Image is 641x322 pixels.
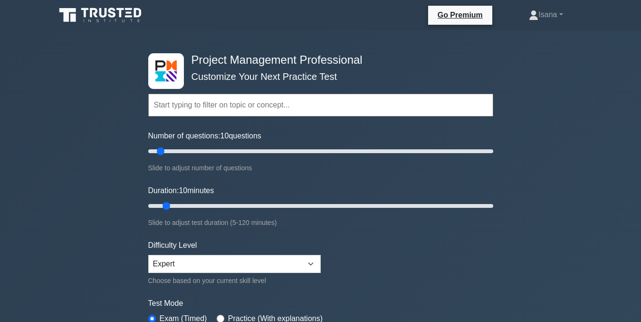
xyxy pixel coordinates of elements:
[148,130,261,142] label: Number of questions: questions
[148,240,197,251] label: Difficulty Level
[432,9,488,21] a: Go Premium
[148,94,493,117] input: Start typing to filter on topic or concept...
[148,185,214,196] label: Duration: minutes
[220,132,229,140] span: 10
[148,275,321,286] div: Choose based on your current skill level
[188,53,447,67] h4: Project Management Professional
[148,298,493,309] label: Test Mode
[148,162,493,174] div: Slide to adjust number of questions
[506,5,585,24] a: Isana
[148,217,493,228] div: Slide to adjust test duration (5-120 minutes)
[179,186,187,195] span: 10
